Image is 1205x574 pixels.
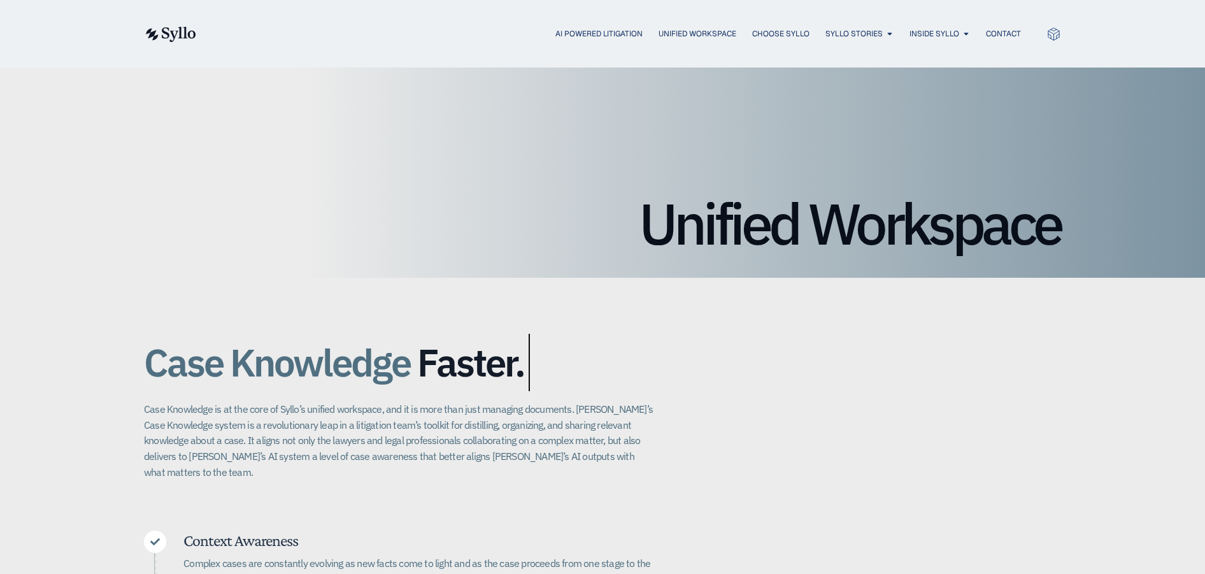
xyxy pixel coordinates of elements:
[752,28,809,39] a: Choose Syllo
[417,341,524,384] span: Faster.
[144,27,196,42] img: syllo
[144,401,653,480] p: Case Knowledge is at the core of Syllo’s unified workspace, and it is more than just managing doc...
[909,28,959,39] a: Inside Syllo
[825,28,883,39] a: Syllo Stories
[986,28,1021,39] a: Contact
[659,28,736,39] a: Unified Workspace
[555,28,643,39] a: AI Powered Litigation
[222,28,1021,40] nav: Menu
[183,531,653,550] h5: Context Awareness
[144,195,1061,252] h1: Unified Workspace
[144,334,410,391] span: Case Knowledge
[222,28,1021,40] div: Menu Toggle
